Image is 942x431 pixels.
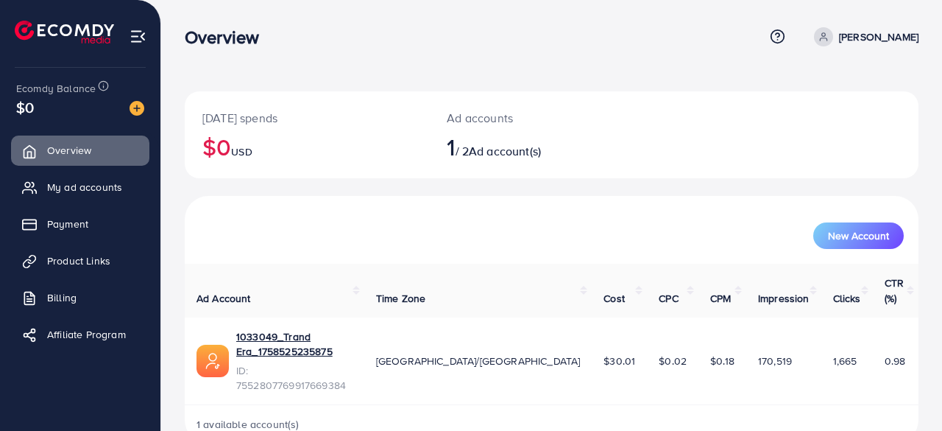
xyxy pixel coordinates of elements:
span: CPC [659,291,678,306]
span: Ad account(s) [469,143,541,159]
h3: Overview [185,27,271,48]
p: Ad accounts [447,109,595,127]
span: ID: 7552807769917669384 [236,363,353,393]
span: [GEOGRAPHIC_DATA]/[GEOGRAPHIC_DATA] [376,354,581,368]
a: 1033049_Trand Era_1758525235875 [236,329,353,360]
img: ic-ads-acc.e4c84228.svg [196,345,229,377]
span: 1,665 [833,354,857,368]
span: My ad accounts [47,180,122,195]
a: Payment [11,209,149,239]
a: Affiliate Program [11,320,149,349]
span: $0 [16,97,34,118]
a: Billing [11,283,149,312]
span: 0.98 [885,354,906,368]
span: USD [231,144,252,159]
span: Ecomdy Balance [16,81,96,96]
span: Time Zone [376,291,425,306]
span: Cost [603,291,625,306]
a: Overview [11,136,149,165]
p: [PERSON_NAME] [839,28,918,46]
span: CTR (%) [885,276,904,305]
img: image [130,101,144,116]
span: 170,519 [758,354,792,368]
span: Affiliate Program [47,327,126,342]
span: 1 [447,130,455,164]
h2: $0 [202,133,411,161]
span: Ad Account [196,291,251,306]
span: New Account [828,231,889,241]
span: CPM [710,291,731,306]
span: $0.18 [710,354,734,368]
a: [PERSON_NAME] [808,27,918,46]
button: New Account [813,222,904,249]
span: Payment [47,217,88,231]
span: Overview [47,143,91,158]
span: Product Links [47,253,110,268]
span: $0.02 [659,354,687,368]
span: $30.01 [603,354,635,368]
img: menu [130,28,146,45]
img: logo [15,21,114,43]
span: Billing [47,290,77,305]
p: [DATE] spends [202,109,411,127]
a: Product Links [11,246,149,276]
span: Impression [758,291,810,306]
span: Clicks [833,291,861,306]
h2: / 2 [447,133,595,161]
a: My ad accounts [11,172,149,202]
